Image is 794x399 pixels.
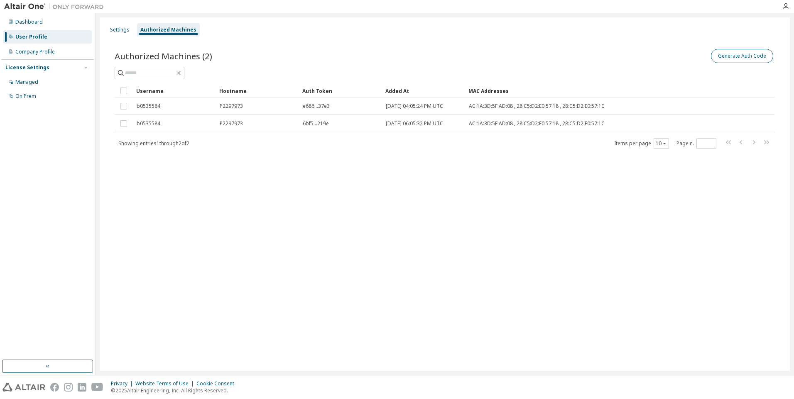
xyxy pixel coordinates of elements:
[140,27,196,33] div: Authorized Machines
[111,380,135,387] div: Privacy
[115,50,212,62] span: Authorized Machines (2)
[50,383,59,392] img: facebook.svg
[196,380,239,387] div: Cookie Consent
[110,27,130,33] div: Settings
[78,383,86,392] img: linkedin.svg
[15,19,43,25] div: Dashboard
[385,84,462,97] div: Added At
[303,120,329,127] span: 6bf5...219e
[137,120,160,127] span: b0535584
[220,103,243,109] span: P2297973
[15,93,36,100] div: On Prem
[469,103,605,109] span: AC:1A:3D:5F:AD:08 , 28:C5:D2:E0:57:18 , 28:C5:D2:E0:57:1C
[468,84,688,97] div: MAC Addresses
[136,84,213,97] div: Username
[656,140,667,147] button: 10
[64,383,73,392] img: instagram.svg
[137,103,160,109] span: b0535584
[676,138,716,149] span: Page n.
[15,34,47,40] div: User Profile
[302,84,379,97] div: Auth Token
[469,120,605,127] span: AC:1A:3D:5F:AD:08 , 28:C5:D2:E0:57:18 , 28:C5:D2:E0:57:1C
[111,387,239,394] p: © 2025 Altair Engineering, Inc. All Rights Reserved.
[2,383,45,392] img: altair_logo.svg
[220,120,243,127] span: P2297973
[614,138,669,149] span: Items per page
[15,49,55,55] div: Company Profile
[5,64,49,71] div: License Settings
[386,103,443,109] span: [DATE] 04:05:24 PM UTC
[219,84,296,97] div: Hostname
[118,140,189,147] span: Showing entries 1 through 2 of 2
[386,120,443,127] span: [DATE] 06:05:32 PM UTC
[15,79,38,85] div: Managed
[711,49,773,63] button: Generate Auth Code
[91,383,103,392] img: youtube.svg
[135,380,196,387] div: Website Terms of Use
[303,103,330,109] span: e686...37e3
[4,2,108,11] img: Altair One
